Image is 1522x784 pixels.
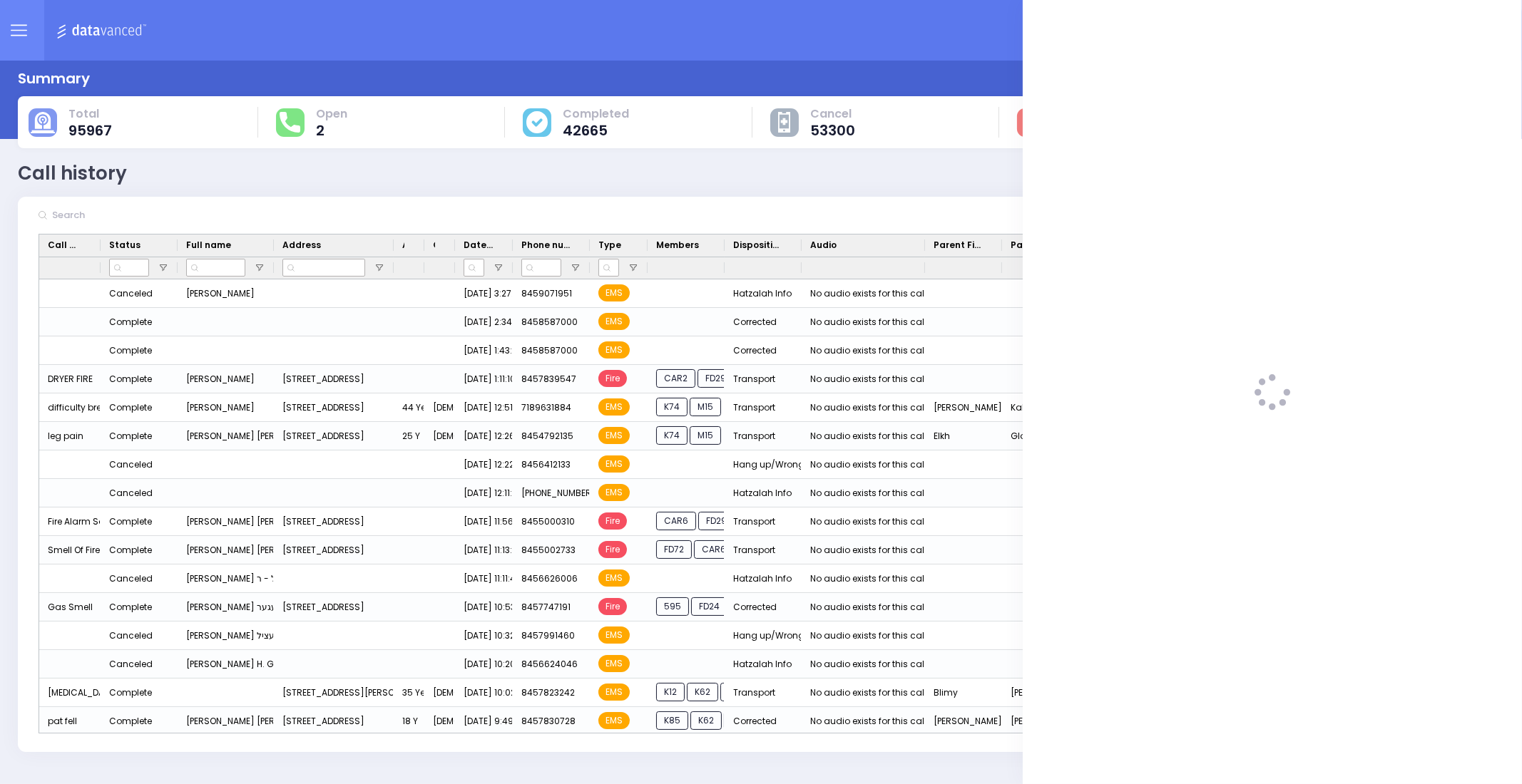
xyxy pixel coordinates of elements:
span: Address [282,239,321,252]
span: 7189631884 [521,401,571,413]
div: Transport [725,365,802,393]
div: Press SPACE to select this row. [39,564,1469,593]
span: 903 [720,683,752,701]
span: 8457830728 [521,715,576,727]
div: Press SPACE to select this row. [39,536,1469,564]
div: [DATE] 10:32:04 PM [455,621,513,650]
span: 8456624046 [521,658,578,670]
div: [DATE] 12:22:08 AM [455,450,513,479]
div: Corrected [725,336,802,365]
input: Phone number Filter Input [521,259,561,277]
div: Hang up/Wrong Number [725,450,802,479]
div: No audio exists for this call. [810,370,929,388]
span: Phone number [521,239,570,252]
div: Canceled [109,455,153,474]
div: No audio exists for this call. [810,598,929,617]
div: Press SPACE to select this row. [39,365,1469,393]
img: cause-cover.svg [526,111,548,133]
span: 8456412133 [521,458,571,470]
div: Complete [109,313,152,331]
span: 8459071951 [521,287,572,299]
div: Complete [109,598,152,617]
div: [PERSON_NAME] [178,279,274,308]
span: 2 [316,123,347,138]
div: Press SPACE to select this row. [39,679,1469,707]
div: [DATE] 1:43:42 AM [455,336,513,365]
span: EMS [598,313,630,330]
div: [PERSON_NAME] [178,365,274,393]
div: Transport [725,422,802,450]
span: Open [316,107,347,121]
div: [DATE] 10:20:03 PM [455,650,513,679]
span: EMS [598,455,630,473]
div: Hang up/Wrong Number [725,621,802,650]
div: Transport [725,393,802,422]
div: No audio exists for this call. [810,512,929,531]
img: total-response.svg [280,112,300,132]
span: M15 [690,426,721,445]
div: [PERSON_NAME] H. GOLD שמואל נפתלי הערצקא גאלד [178,650,274,679]
div: [DEMOGRAPHIC_DATA] [424,707,455,736]
span: EMS [598,655,630,672]
div: 35 Year [394,679,424,707]
div: [DATE] 12:26:44 AM [455,422,513,450]
span: EMS [598,569,630,587]
div: [DATE] 3:27:50 AM [455,279,513,308]
input: Address Filter Input [282,259,365,277]
div: [DATE] 12:11:39 AM [455,479,513,507]
div: [STREET_ADDRESS] [274,536,394,564]
div: Hatzalah Info [725,279,802,308]
button: Open Filter Menu [628,262,639,274]
span: Full name [186,239,231,252]
div: Press SPACE to select this row. [39,308,1469,336]
div: Summary [18,68,90,89]
span: Completed [563,107,629,121]
div: [DATE] 11:56:45 PM [455,507,513,536]
div: Complete [109,712,152,731]
span: Fire [598,541,627,558]
div: leg pain [39,422,101,450]
span: K62 [687,683,718,701]
div: Hatzalah Info [725,650,802,679]
div: Canceled [109,655,153,674]
span: FD72 [656,540,692,559]
button: Open Filter Menu [158,262,169,274]
div: Press SPACE to select this row. [39,479,1469,507]
div: [DATE] 2:34:03 AM [455,308,513,336]
div: [DATE] 11:13:18 PM [455,536,513,564]
div: No audio exists for this call. [810,541,929,559]
span: CAR6 [694,540,734,559]
div: Canceled [109,569,153,588]
div: No audio exists for this call. [810,484,929,502]
span: M15 [690,398,721,416]
div: Blimy [925,679,1002,707]
div: [STREET_ADDRESS] [274,422,394,450]
input: Status Filter Input [109,259,149,277]
span: Fire [598,512,627,530]
span: 8458587000 [521,316,578,328]
span: 53300 [810,123,855,138]
span: Disposition [733,239,782,252]
button: Open Filter Menu [493,262,504,274]
div: [PERSON_NAME] געציל [PERSON_NAME] [178,621,274,650]
div: [DEMOGRAPHIC_DATA] [424,679,455,707]
span: EMS [598,398,630,416]
div: Press SPACE to select this row. [39,650,1469,679]
div: [PERSON_NAME] [PERSON_NAME] [178,422,274,450]
button: Open Filter Menu [374,262,385,274]
span: 8455002733 [521,544,576,556]
div: Hatzalah Info [725,564,802,593]
div: Corrected [725,308,802,336]
span: 595 [656,597,689,616]
span: 8457839547 [521,373,576,385]
span: 8458587000 [521,344,578,356]
span: 8456626006 [521,572,578,584]
div: Corrected [725,707,802,736]
div: No audio exists for this call. [810,712,929,731]
div: No audio exists for this call. [810,626,929,645]
div: No audio exists for this call. [810,427,929,445]
span: Fire [598,598,627,615]
div: Press SPACE to select this row. [39,336,1469,365]
div: [PERSON_NAME] [925,393,1002,422]
div: Gas Smell [39,593,101,621]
